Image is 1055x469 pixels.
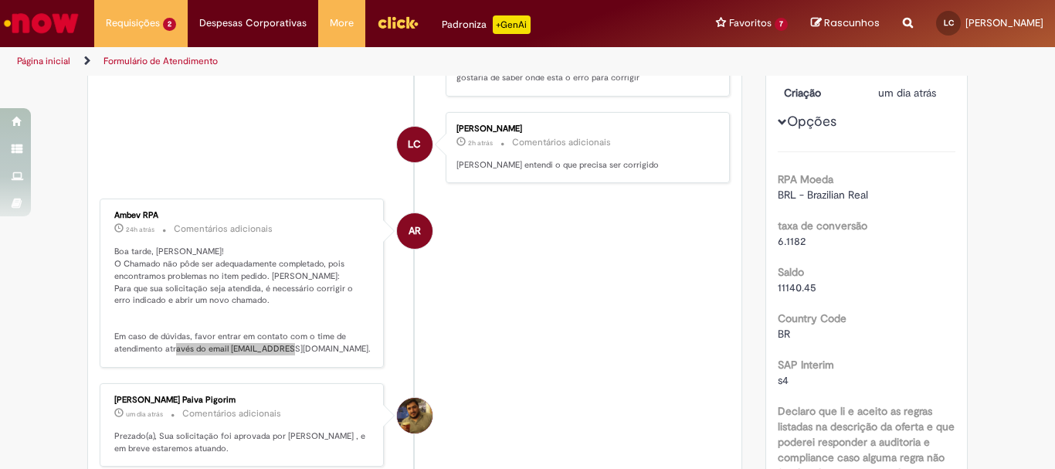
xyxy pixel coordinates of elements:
div: [PERSON_NAME] [456,124,714,134]
time: 29/09/2025 13:25:11 [878,86,936,100]
p: Boa tarde, [PERSON_NAME]! O Chamado não pôde ser adequadamente completado, pois encontramos probl... [114,246,371,355]
small: Comentários adicionais [174,223,273,236]
small: Comentários adicionais [512,136,611,149]
div: [PERSON_NAME] Paiva Pigorim [114,396,371,405]
b: RPA Moeda [778,172,833,186]
span: LC [408,126,421,163]
a: Formulário de Atendimento [103,55,218,67]
span: Despesas Corporativas [199,15,307,31]
span: Favoritos [729,15,772,31]
span: s4 [778,373,789,387]
div: Murilo Henrique Dias Paiva Pigorim [397,398,433,433]
div: Luciano Juvencio De Carvalho [397,127,433,162]
span: BRL - Brazilian Real [778,188,868,202]
div: Ambev RPA [397,213,433,249]
span: BR [778,327,790,341]
ul: Trilhas de página [12,47,692,76]
time: 30/09/2025 13:07:05 [468,138,493,148]
img: click_logo_yellow_360x200.png [377,11,419,34]
span: More [330,15,354,31]
span: 24h atrás [126,225,154,234]
b: Country Code [778,311,846,325]
a: Página inicial [17,55,70,67]
span: um dia atrás [878,86,936,100]
a: Rascunhos [811,16,880,31]
span: um dia atrás [126,410,163,419]
span: 6.1182 [778,234,806,248]
div: Ambev RPA [114,211,371,220]
time: 29/09/2025 14:54:55 [126,225,154,234]
b: SAP Interim [778,358,834,372]
time: 29/09/2025 13:27:20 [126,410,163,419]
img: ServiceNow [2,8,81,39]
dt: Criação [772,85,867,100]
span: AR [409,212,421,250]
p: gostaria de saber onde esta o erro para corrigir [456,72,714,84]
div: 29/09/2025 13:25:11 [878,85,950,100]
b: Saldo [778,265,804,279]
span: [PERSON_NAME] [965,16,1043,29]
b: taxa de conversão [778,219,867,233]
span: 11140.45 [778,280,816,294]
div: Padroniza [442,15,531,34]
small: Comentários adicionais [182,407,281,420]
span: Requisições [106,15,160,31]
span: LC [944,18,954,28]
span: Rascunhos [824,15,880,30]
p: Prezado(a), Sua solicitação foi aprovada por [PERSON_NAME] , e em breve estaremos atuando. [114,430,371,454]
p: [PERSON_NAME] entendi o que precisa ser corrigido [456,159,714,172]
span: 2 [163,18,176,31]
p: +GenAi [493,15,531,34]
span: 2h atrás [468,138,493,148]
span: 7 [775,18,788,31]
